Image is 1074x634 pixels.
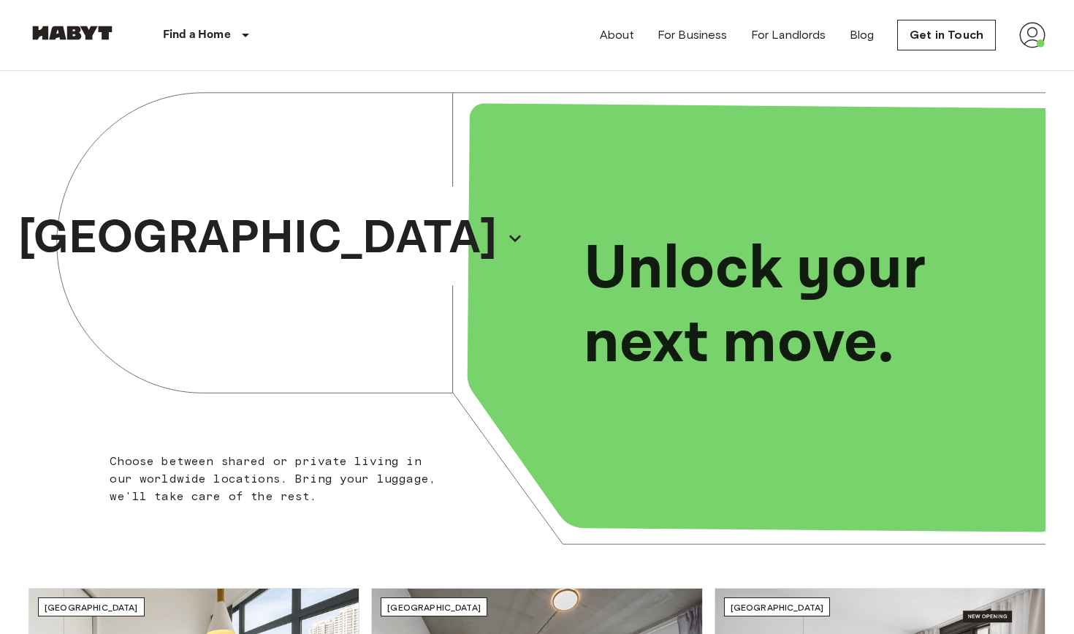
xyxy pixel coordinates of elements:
img: avatar [1019,22,1046,48]
p: [GEOGRAPHIC_DATA] [18,203,498,273]
a: About [600,26,634,44]
span: [GEOGRAPHIC_DATA] [387,602,481,613]
span: [GEOGRAPHIC_DATA] [45,602,138,613]
span: [GEOGRAPHIC_DATA] [731,602,824,613]
p: Choose between shared or private living in our worldwide locations. Bring your luggage, we'll tak... [110,453,445,505]
img: Habyt [28,26,116,40]
button: [GEOGRAPHIC_DATA] [12,199,530,278]
a: Blog [850,26,875,44]
a: For Business [658,26,728,44]
p: Find a Home [163,26,231,44]
a: For Landlords [751,26,826,44]
p: Unlock your next move. [584,233,1022,380]
a: Get in Touch [897,20,996,50]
